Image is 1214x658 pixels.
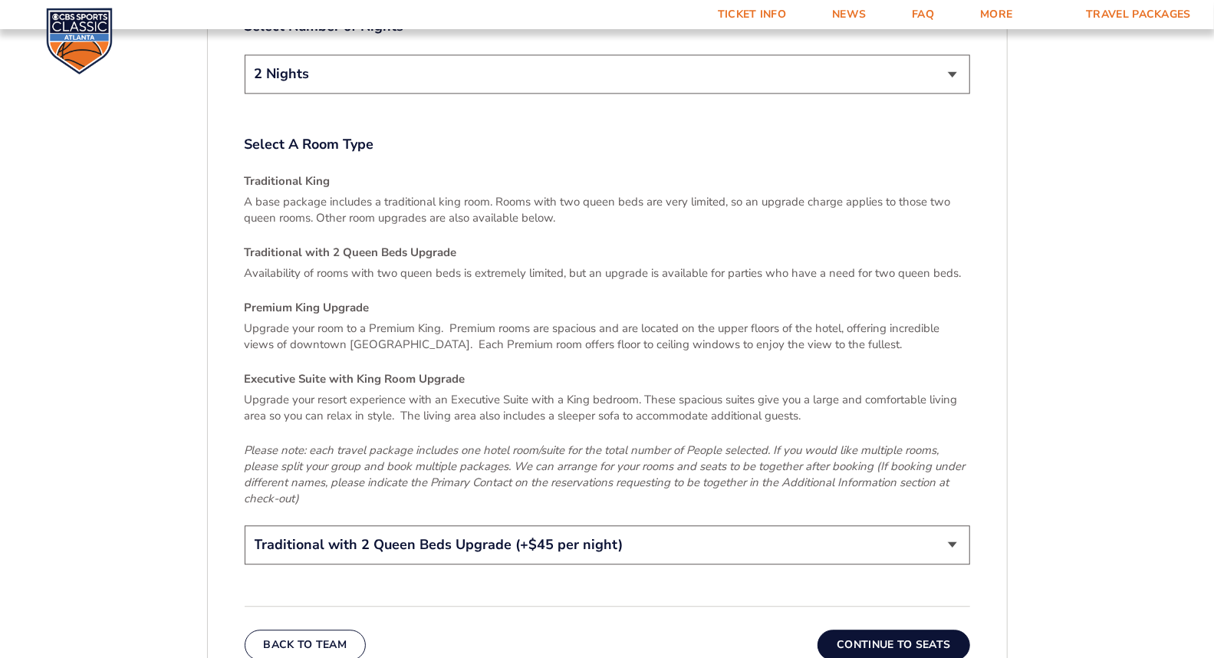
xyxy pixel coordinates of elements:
em: Please note: each travel package includes one hotel room/suite for the total number of People sel... [245,443,966,506]
h4: Executive Suite with King Room Upgrade [245,371,970,387]
p: Upgrade your resort experience with an Executive Suite with a King bedroom. These spacious suites... [245,392,970,424]
p: Upgrade your room to a Premium King. Premium rooms are spacious and are located on the upper floo... [245,321,970,353]
h4: Premium King Upgrade [245,300,970,316]
h4: Traditional King [245,173,970,189]
img: CBS Sports Classic [46,8,113,74]
h4: Traditional with 2 Queen Beds Upgrade [245,245,970,261]
p: Availability of rooms with two queen beds is extremely limited, but an upgrade is available for p... [245,265,970,281]
p: A base package includes a traditional king room. Rooms with two queen beds are very limited, so a... [245,194,970,226]
label: Select A Room Type [245,135,970,154]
